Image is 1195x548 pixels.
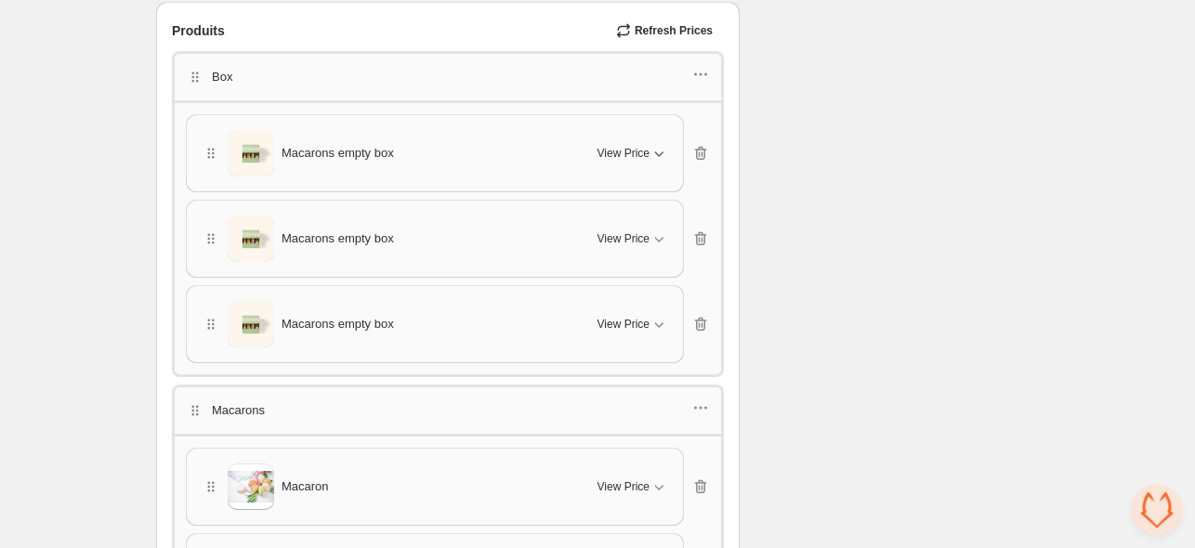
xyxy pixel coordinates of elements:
[212,68,232,86] p: Box
[586,472,679,502] button: View Price
[609,18,724,44] button: Refresh Prices
[282,315,394,333] span: Macarons empty box
[597,479,650,494] span: View Price
[282,477,329,496] span: Macaron
[228,211,274,267] img: Macarons empty box
[597,231,650,246] span: View Price
[228,125,274,181] img: Macarons empty box
[586,224,679,254] button: View Price
[282,229,394,248] span: Macarons empty box
[586,138,679,168] button: View Price
[172,21,225,40] span: Produits
[1132,485,1182,535] div: Ouvrir le chat
[597,146,650,161] span: View Price
[597,317,650,332] span: View Price
[635,23,713,38] span: Refresh Prices
[228,471,274,502] img: Macaron
[228,296,274,352] img: Macarons empty box
[282,144,394,163] span: Macarons empty box
[212,401,265,420] p: Macarons
[586,309,679,339] button: View Price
